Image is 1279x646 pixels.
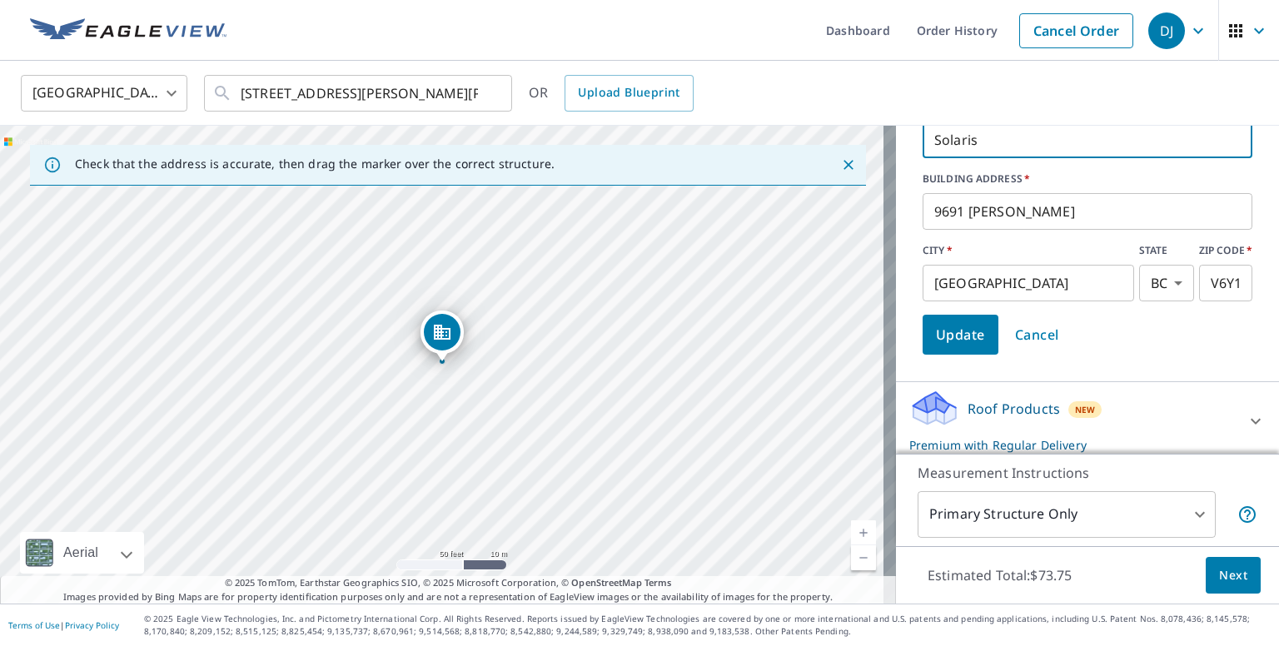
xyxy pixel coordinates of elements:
[936,323,985,346] span: Update
[144,613,1271,638] p: © 2025 Eagle View Technologies, Inc. and Pictometry International Corp. All Rights Reserved. Repo...
[838,154,859,176] button: Close
[918,491,1216,538] div: Primary Structure Only
[421,311,464,362] div: Dropped pin, building 1, Commercial property, 9691 BLUNDELL RD RICHMOND BC V6Y1K8
[851,545,876,570] a: Current Level 19, Zoom Out
[1139,265,1194,301] div: BC
[225,576,672,590] span: © 2025 TomTom, Earthstar Geographics SIO, © 2025 Microsoft Corporation, ©
[923,171,1252,186] label: BUILDING ADDRESS
[923,243,1134,258] label: CITY
[1219,565,1247,586] span: Next
[65,619,119,631] a: Privacy Policy
[21,70,187,117] div: [GEOGRAPHIC_DATA]
[1199,243,1252,258] label: ZIP CODE
[75,157,555,171] p: Check that the address is accurate, then drag the marker over the correct structure.
[1148,12,1185,49] div: DJ
[1019,13,1133,48] a: Cancel Order
[1237,504,1257,524] span: Your report will include only the primary structure on the property. For example, a detached gara...
[241,70,478,117] input: Search by address or latitude-longitude
[909,389,1266,454] div: Roof ProductsNewPremium with Regular Delivery
[1015,323,1059,346] span: Cancel
[909,436,1236,454] p: Premium with Regular Delivery
[8,620,119,630] p: |
[1139,243,1194,258] label: STATE
[1206,557,1261,594] button: Next
[1151,276,1167,291] em: BC
[968,399,1060,419] p: Roof Products
[565,75,693,112] a: Upload Blueprint
[30,18,226,43] img: EV Logo
[923,315,998,355] button: Update
[1002,315,1072,355] button: Cancel
[58,532,103,574] div: Aerial
[1075,403,1096,416] span: New
[851,520,876,545] a: Current Level 19, Zoom In
[8,619,60,631] a: Terms of Use
[571,576,641,589] a: OpenStreetMap
[20,532,144,574] div: Aerial
[918,463,1257,483] p: Measurement Instructions
[914,557,1085,594] p: Estimated Total: $73.75
[644,576,672,589] a: Terms
[529,75,694,112] div: OR
[578,82,679,103] span: Upload Blueprint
